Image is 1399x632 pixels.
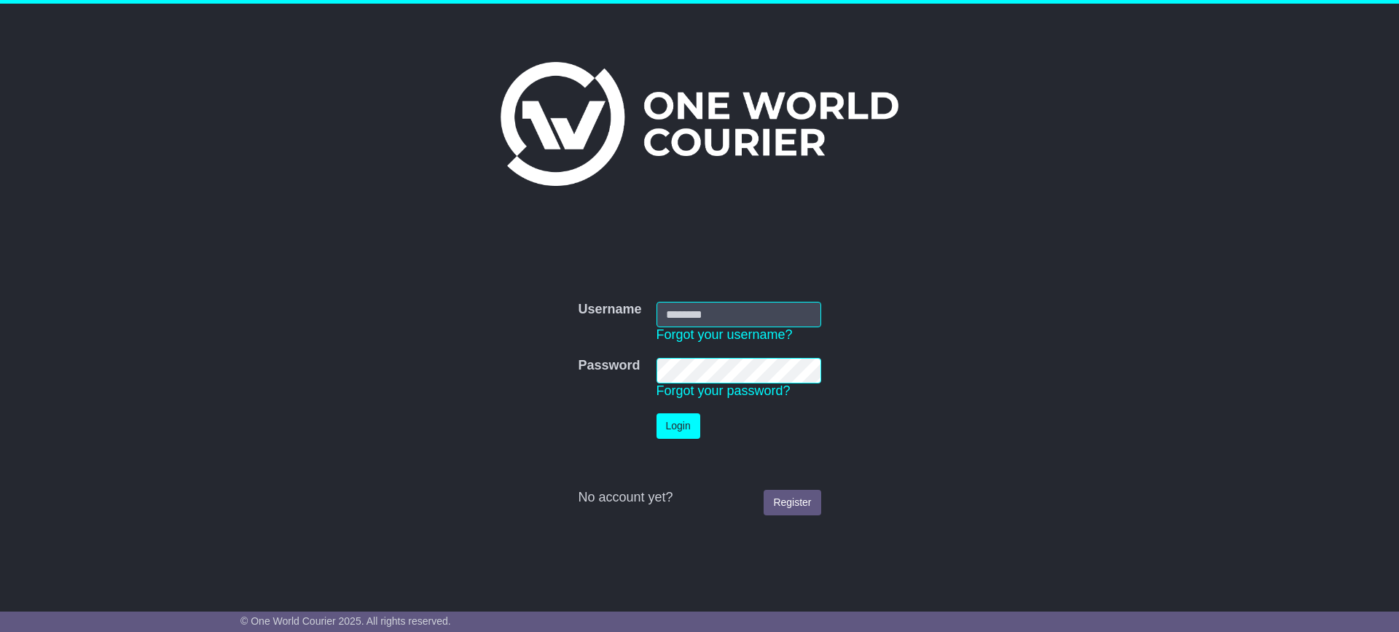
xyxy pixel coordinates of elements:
span: © One World Courier 2025. All rights reserved. [240,615,451,627]
div: No account yet? [578,490,820,506]
button: Login [657,413,700,439]
a: Register [764,490,820,515]
img: One World [501,62,898,186]
a: Forgot your username? [657,327,793,342]
label: Password [578,358,640,374]
a: Forgot your password? [657,383,791,398]
label: Username [578,302,641,318]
